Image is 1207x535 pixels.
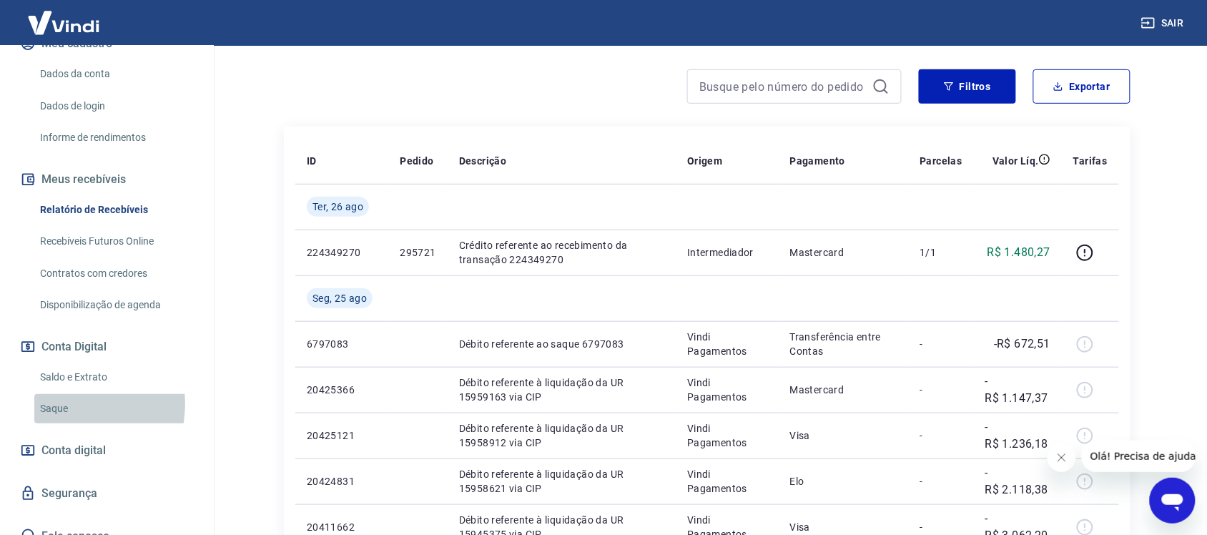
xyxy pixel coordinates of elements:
iframe: Mensagem da empresa [1082,441,1196,472]
a: Dados de login [34,92,197,121]
p: 20424831 [307,474,377,489]
input: Busque pelo número do pedido [699,76,867,97]
p: - [920,520,962,534]
a: Segurança [17,478,197,509]
a: Dados da conta [34,59,197,89]
p: -R$ 1.147,37 [985,373,1050,407]
p: - [920,428,962,443]
button: Exportar [1033,69,1130,104]
p: 295721 [400,245,435,260]
p: -R$ 1.236,18 [985,418,1050,453]
p: - [920,337,962,351]
p: -R$ 2.118,38 [985,464,1050,499]
button: Filtros [919,69,1016,104]
p: 20411662 [307,520,377,534]
p: Débito referente ao saque 6797083 [459,337,664,351]
iframe: Fechar mensagem [1048,443,1076,472]
p: Mastercard [790,245,897,260]
p: Débito referente à liquidação da UR 15958912 via CIP [459,421,664,450]
img: Vindi [17,1,110,44]
a: Recebíveis Futuros Online [34,227,197,256]
p: Mastercard [790,383,897,397]
p: Elo [790,474,897,489]
button: Meus recebíveis [17,164,197,195]
p: Débito referente à liquidação da UR 15959163 via CIP [459,376,664,404]
a: Relatório de Recebíveis [34,195,197,225]
span: Olá! Precisa de ajuda? [9,10,120,21]
p: Origem [687,154,722,168]
p: Pagamento [790,154,846,168]
p: Tarifas [1073,154,1108,168]
p: 6797083 [307,337,377,351]
span: Ter, 26 ago [312,200,363,214]
p: -R$ 672,51 [994,335,1050,353]
p: 20425121 [307,428,377,443]
p: - [920,474,962,489]
a: Saldo e Extrato [34,363,197,392]
p: Vindi Pagamentos [687,376,767,404]
p: - [920,383,962,397]
p: 20425366 [307,383,377,397]
p: 1/1 [920,245,962,260]
button: Conta Digital [17,331,197,363]
p: Vindi Pagamentos [687,467,767,496]
iframe: Botão para abrir a janela de mensagens [1150,478,1196,524]
p: Crédito referente ao recebimento da transação 224349270 [459,238,664,267]
p: Transferência entre Contas [790,330,897,358]
p: Valor Líq. [992,154,1039,168]
p: Descrição [459,154,507,168]
p: Vindi Pagamentos [687,330,767,358]
span: Seg, 25 ago [312,291,367,305]
span: Conta digital [41,441,106,461]
button: Sair [1138,10,1190,36]
a: Informe de rendimentos [34,123,197,152]
p: Vindi Pagamentos [687,421,767,450]
p: Pedido [400,154,433,168]
p: Visa [790,520,897,534]
p: Parcelas [920,154,962,168]
a: Saque [34,394,197,423]
p: 224349270 [307,245,377,260]
p: ID [307,154,317,168]
a: Conta digital [17,435,197,466]
a: Disponibilização de agenda [34,290,197,320]
p: Visa [790,428,897,443]
a: Contratos com credores [34,259,197,288]
p: Débito referente à liquidação da UR 15958621 via CIP [459,467,664,496]
p: R$ 1.480,27 [987,244,1050,261]
p: Intermediador [687,245,767,260]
